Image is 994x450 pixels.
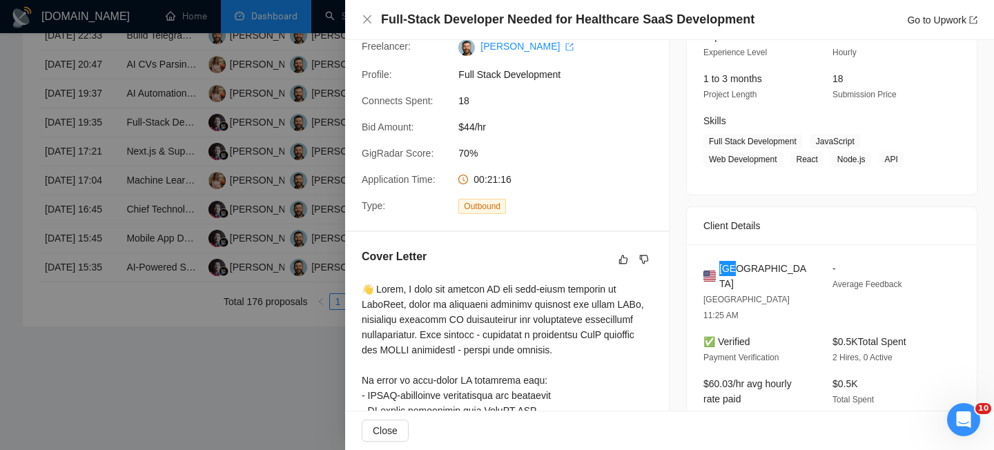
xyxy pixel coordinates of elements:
button: Close [362,420,409,442]
span: $0.5K Total Spent [832,336,906,347]
span: 00:21:16 [474,174,511,185]
span: React [791,152,824,167]
span: dislike [639,254,649,265]
span: Submission Price [832,90,897,99]
span: [GEOGRAPHIC_DATA] [719,261,810,291]
span: 1 to 3 months [703,73,762,84]
span: Payment Verification [703,353,779,362]
span: clock-circle [458,175,468,184]
span: 18 [832,73,844,84]
img: 🇺🇸 [703,268,716,284]
span: Project Length [703,90,757,99]
span: Full Stack Development [703,134,802,149]
span: close [362,14,373,25]
span: Connects Spent: [362,95,433,106]
iframe: Intercom live chat [947,403,980,436]
span: Web Development [703,152,783,167]
span: API [879,152,904,167]
span: ✅ Verified [703,336,750,347]
span: GigRadar Score: [362,148,433,159]
span: [GEOGRAPHIC_DATA] 11:25 AM [703,295,790,320]
span: export [969,16,977,24]
span: JavaScript [810,134,860,149]
img: c1-JWQDXWEy3CnA6sRtFzzU22paoDq5cZnWyBNc3HWqwvuW0qNnjm1CMP-YmbEEtPC [458,39,475,56]
span: Experience Level [703,48,767,57]
h4: Full-Stack Developer Needed for Healthcare SaaS Development [381,11,754,28]
span: Full Stack Development [458,67,665,82]
span: $60.03/hr avg hourly rate paid [703,378,792,404]
span: Profile: [362,69,392,80]
button: dislike [636,251,652,268]
span: 70% [458,146,665,161]
span: 10 [975,403,991,414]
button: like [615,251,632,268]
span: 18 [458,93,665,108]
span: 7 Hours [703,410,732,420]
div: Client Details [703,207,960,244]
span: Skills [703,115,726,126]
span: Average Feedback [832,280,902,289]
span: Node.js [832,152,871,167]
span: like [618,254,628,265]
span: Outbound [458,199,506,214]
a: [PERSON_NAME] export [480,41,574,52]
span: Type: [362,200,385,211]
span: $0.5K [832,378,858,389]
span: Freelancer: [362,41,411,52]
span: $44/hr [458,119,665,135]
h5: Cover Letter [362,248,427,265]
span: Close [373,423,398,438]
button: Close [362,14,373,26]
span: export [565,43,574,51]
span: Total Spent [832,395,874,404]
span: Application Time: [362,174,436,185]
span: Hourly [832,48,857,57]
span: - [832,263,836,274]
span: 2 Hires, 0 Active [832,353,893,362]
span: Bid Amount: [362,121,414,133]
a: Go to Upworkexport [907,14,977,26]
